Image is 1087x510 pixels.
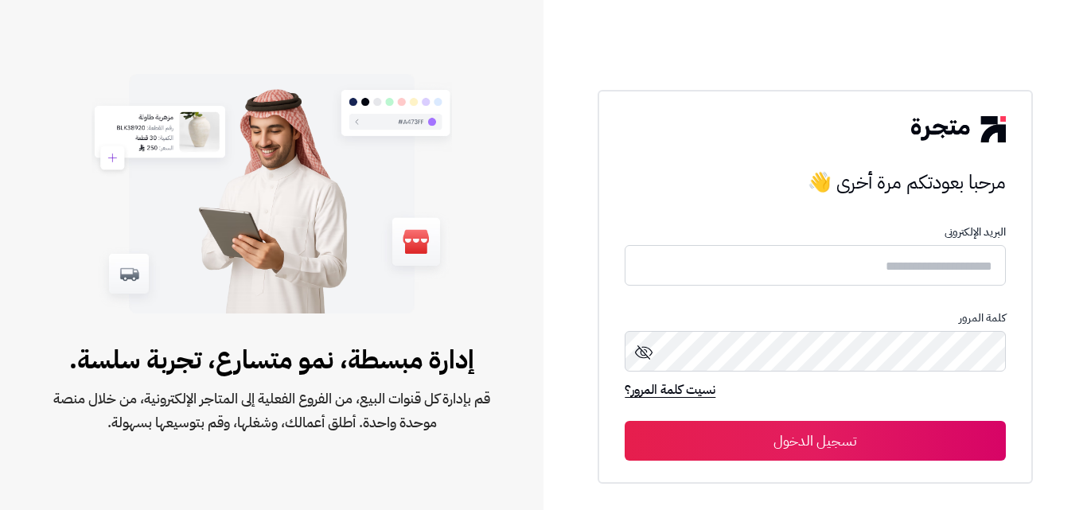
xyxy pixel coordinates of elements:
[625,421,1005,461] button: تسجيل الدخول
[625,226,1005,239] p: البريد الإلكترونى
[51,341,493,379] span: إدارة مبسطة، نمو متسارع، تجربة سلسة.
[625,166,1005,198] h3: مرحبا بعودتكم مرة أخرى 👋
[51,387,493,434] span: قم بإدارة كل قنوات البيع، من الفروع الفعلية إلى المتاجر الإلكترونية، من خلال منصة موحدة واحدة. أط...
[625,312,1005,325] p: كلمة المرور
[625,380,715,403] a: نسيت كلمة المرور؟
[911,116,1005,142] img: logo-2.png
